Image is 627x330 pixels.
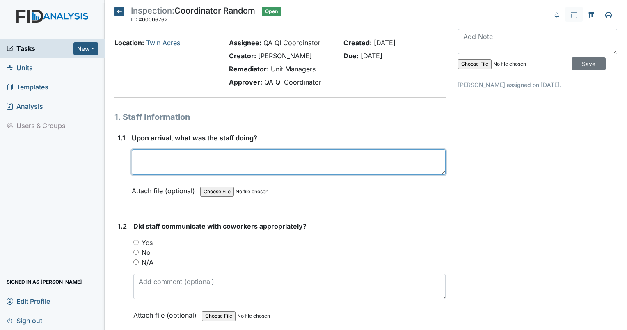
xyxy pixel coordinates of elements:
a: Tasks [7,44,73,53]
span: [DATE] [374,39,396,47]
label: Attach file (optional) [132,181,198,196]
strong: Remediator: [229,65,269,73]
p: [PERSON_NAME] assigned on [DATE]. [458,80,617,89]
label: 1.1 [118,133,125,143]
strong: Location: [114,39,144,47]
span: Templates [7,81,48,94]
label: No [142,247,151,257]
input: Yes [133,240,139,245]
span: Sign out [7,314,42,327]
strong: Assignee: [229,39,261,47]
span: Inspection: [131,6,174,16]
span: Did staff communicate with coworkers appropriately? [133,222,307,230]
span: [PERSON_NAME] [258,52,312,60]
span: QA QI Coordinator [264,78,321,86]
span: Unit Managers [271,65,316,73]
span: Units [7,62,33,74]
input: No [133,250,139,255]
span: Analysis [7,100,43,113]
label: N/A [142,257,153,267]
span: QA QI Coordinator [263,39,320,47]
strong: Due: [343,52,359,60]
strong: Approver: [229,78,262,86]
input: N/A [133,259,139,265]
span: Edit Profile [7,295,50,307]
strong: Created: [343,39,372,47]
input: Save [572,57,606,70]
span: #00006762 [139,16,167,23]
a: Twin Acres [146,39,180,47]
div: Coordinator Random [131,7,255,25]
label: 1.2 [118,221,127,231]
span: Signed in as [PERSON_NAME] [7,275,82,288]
span: ID: [131,16,137,23]
h1: 1. Staff Information [114,111,446,123]
span: Open [262,7,281,16]
button: New [73,42,98,55]
label: Attach file (optional) [133,306,200,320]
span: Upon arrival, what was the staff doing? [132,134,257,142]
label: Yes [142,238,153,247]
strong: Creator: [229,52,256,60]
span: [DATE] [361,52,382,60]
